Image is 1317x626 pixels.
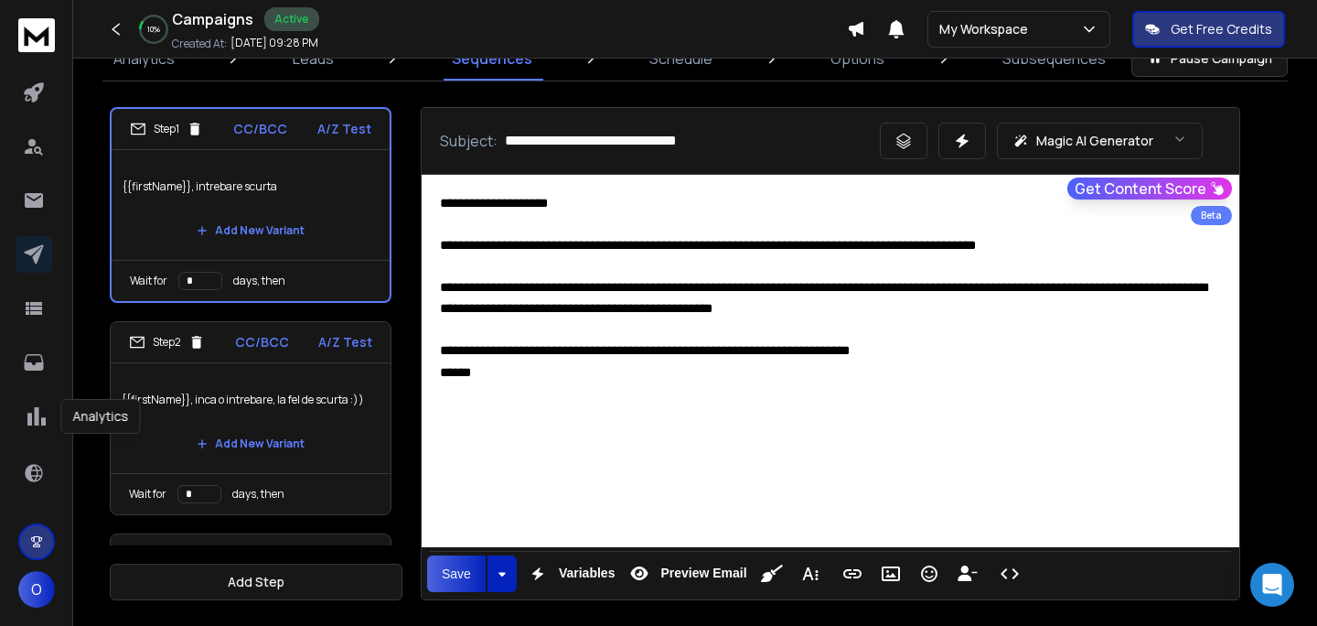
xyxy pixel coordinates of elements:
[110,321,391,515] li: Step2CC/BCCA/Z Test{{firstName}}, inca o intrebare, la fel de scurta :))Add New VariantWait forda...
[1132,11,1285,48] button: Get Free Credits
[129,334,205,351] div: Step 2
[873,556,908,592] button: Insert Image (⌘P)
[452,48,532,70] p: Sequences
[172,8,253,30] h1: Campaigns
[997,123,1203,159] button: Magic AI Generator
[912,556,947,592] button: Emoticons
[793,556,828,592] button: More Text
[1036,132,1153,150] p: Magic AI Generator
[102,37,186,81] a: Analytics
[755,556,789,592] button: Clean HTML
[18,571,55,608] button: O
[293,48,334,70] p: Leads
[110,564,402,600] button: Add Step
[318,333,372,351] p: A/Z Test
[130,274,167,288] p: Wait for
[649,48,712,70] p: Schedule
[950,556,985,592] button: Insert Unsubscribe Link
[317,120,371,138] p: A/Z Test
[1131,40,1288,77] button: Pause Campaign
[427,556,486,592] button: Save
[123,161,379,212] p: {{firstName}}, intrebare scurta
[147,24,160,35] p: 10 %
[657,566,750,581] span: Preview Email
[622,556,750,592] button: Preview Email
[555,566,619,581] span: Variables
[232,487,284,502] p: days, then
[113,48,175,70] p: Analytics
[235,333,289,351] p: CC/BCC
[835,556,870,592] button: Insert Link (⌘K)
[61,399,141,434] div: Analytics
[441,37,543,81] a: Sequences
[1250,563,1294,607] div: Open Intercom Messenger
[1067,178,1232,200] button: Get Content Score
[939,20,1035,38] p: My Workspace
[122,374,380,426] p: {{firstName}}, inca o intrebare, la fel de scurta :))
[440,130,498,152] p: Subject:
[130,121,203,137] div: Step 1
[520,556,619,592] button: Variables
[18,18,55,52] img: logo
[182,426,319,462] button: Add New Variant
[172,37,227,51] p: Created At:
[129,487,166,502] p: Wait for
[230,36,318,50] p: [DATE] 09:28 PM
[1171,20,1272,38] p: Get Free Credits
[819,37,895,81] a: Options
[638,37,723,81] a: Schedule
[110,107,391,303] li: Step1CC/BCCA/Z Test{{firstName}}, intrebare scurtaAdd New VariantWait fordays, then
[992,556,1027,592] button: Code View
[1191,206,1232,225] div: Beta
[282,37,345,81] a: Leads
[1002,48,1106,70] p: Subsequences
[233,120,287,138] p: CC/BCC
[264,7,319,31] div: Active
[182,212,319,249] button: Add New Variant
[233,274,285,288] p: days, then
[991,37,1117,81] a: Subsequences
[830,48,884,70] p: Options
